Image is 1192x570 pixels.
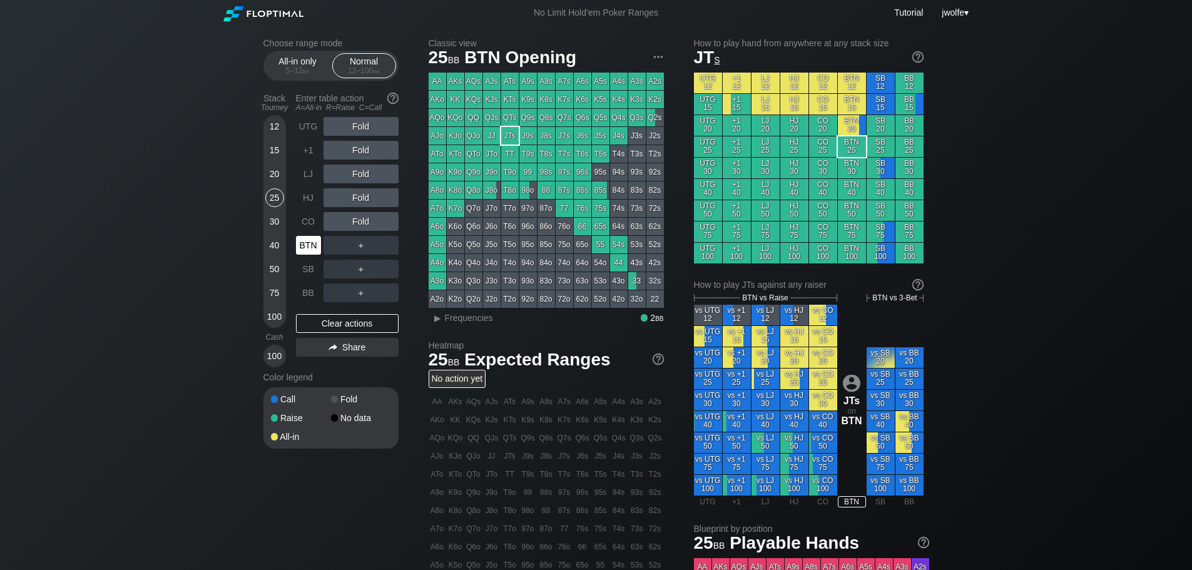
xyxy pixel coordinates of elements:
div: A7o [429,200,446,217]
div: J3s [628,127,646,145]
img: share.864f2f62.svg [329,344,337,351]
div: +1 30 [723,158,751,178]
div: 100 [265,307,284,326]
div: UTG 20 [694,115,722,136]
div: LJ [296,165,321,183]
div: HJ 30 [780,158,808,178]
h2: How to play hand from anywhere at any stack size [694,38,924,48]
div: KK [447,91,464,108]
div: K3s [628,91,646,108]
div: T8s [537,145,555,163]
div: A8o [429,181,446,199]
div: Q8s [537,109,555,126]
div: T2o [501,290,519,308]
div: SB 100 [867,243,895,263]
div: QTo [465,145,482,163]
div: SB 25 [867,136,895,157]
div: Q3o [465,272,482,290]
div: K7o [447,200,464,217]
div: KTo [447,145,464,163]
div: T7s [556,145,573,163]
div: 84o [537,254,555,272]
div: 62s [646,218,664,235]
div: Q7o [465,200,482,217]
div: 30 [265,212,284,231]
div: J6o [483,218,501,235]
div: Tourney [258,103,291,112]
div: T5s [592,145,609,163]
div: K6s [574,91,591,108]
div: A=All-in R=Raise C=Call [296,103,399,112]
div: 44 [610,254,628,272]
div: J2o [483,290,501,308]
div: 73o [556,272,573,290]
div: J8s [537,127,555,145]
div: KTs [501,91,519,108]
div: BTN 12 [838,73,866,93]
div: All-in only [269,54,327,78]
div: UTG 40 [694,179,722,200]
div: BTN 15 [838,94,866,115]
div: 15 [265,141,284,160]
div: K5s [592,91,609,108]
div: A3s [628,73,646,90]
div: 94o [519,254,537,272]
div: HJ 50 [780,200,808,221]
div: QQ [465,109,482,126]
img: help.32db89a4.svg [386,91,400,105]
div: ▾ [939,6,970,19]
div: Fold [323,141,399,160]
div: +1 40 [723,179,751,200]
img: help.32db89a4.svg [911,278,925,292]
div: A4o [429,254,446,272]
div: Q4s [610,109,628,126]
div: LJ 100 [751,243,780,263]
div: CO 25 [809,136,837,157]
div: 55 [592,236,609,253]
div: UTG 50 [694,200,722,221]
div: 86o [537,218,555,235]
div: 83o [537,272,555,290]
div: T6o [501,218,519,235]
div: 73s [628,200,646,217]
div: 75 [265,283,284,302]
div: 50 [265,260,284,278]
div: HJ 12 [780,73,808,93]
div: QJs [483,109,501,126]
div: Normal [335,54,393,78]
div: CO 20 [809,115,837,136]
div: CO 30 [809,158,837,178]
div: 93o [519,272,537,290]
div: J7s [556,127,573,145]
span: 25 [427,48,462,69]
div: HJ [296,188,321,207]
div: T3o [501,272,519,290]
div: 66 [574,218,591,235]
div: J8o [483,181,501,199]
div: J9s [519,127,537,145]
div: K4o [447,254,464,272]
div: +1 100 [723,243,751,263]
div: 85s [592,181,609,199]
div: 42s [646,254,664,272]
div: BB 50 [895,200,924,221]
img: help.32db89a4.svg [917,536,930,549]
div: All-in [271,432,331,441]
div: T9s [519,145,537,163]
div: 83s [628,181,646,199]
div: T6s [574,145,591,163]
div: CO 50 [809,200,837,221]
div: CO 12 [809,73,837,93]
div: K5o [447,236,464,253]
div: 76s [574,200,591,217]
div: J3o [483,272,501,290]
div: BB 12 [895,73,924,93]
div: 12 [265,117,284,136]
div: 33 [628,272,646,290]
div: Enter table action [296,88,399,117]
div: 82s [646,181,664,199]
div: J5s [592,127,609,145]
div: A2s [646,73,664,90]
div: T4s [610,145,628,163]
div: 64o [574,254,591,272]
